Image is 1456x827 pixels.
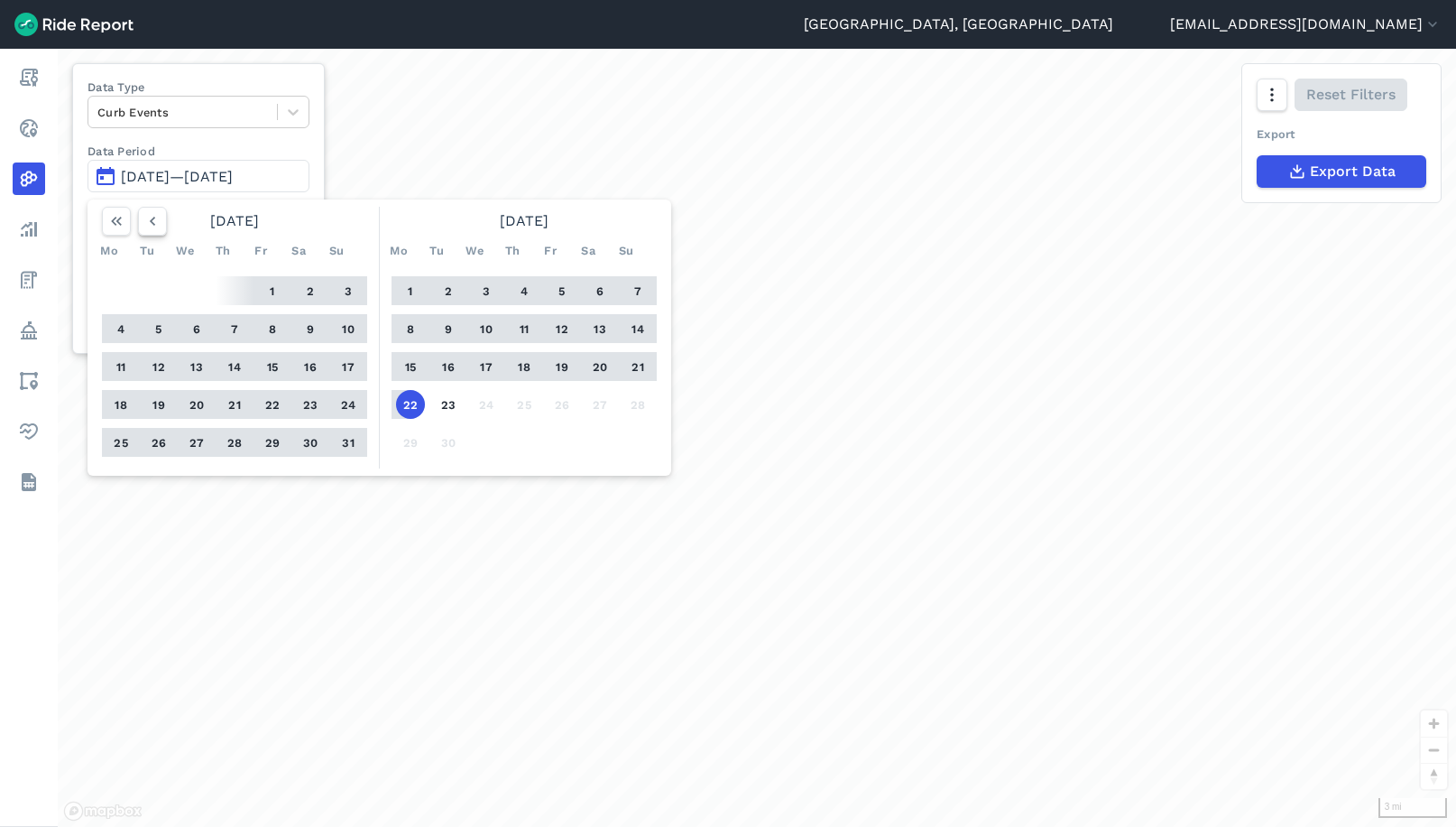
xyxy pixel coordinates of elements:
[284,236,313,265] div: Sa
[623,314,652,343] button: 14
[434,428,463,457] button: 30
[246,236,275,265] div: Fr
[13,213,45,246] a: Analyze
[95,236,124,265] div: Mo
[13,466,45,498] a: Datasets
[472,352,501,381] button: 17
[13,264,45,296] a: Fees
[434,276,463,305] button: 2
[460,236,489,265] div: We
[585,276,614,305] button: 6
[536,236,565,265] div: Fr
[585,390,614,419] button: 27
[334,352,363,381] button: 17
[396,314,425,343] button: 8
[612,236,640,265] div: Su
[13,415,45,448] a: Health
[58,49,1456,827] div: loading
[1257,155,1426,188] button: Export Data
[623,390,652,419] button: 28
[144,390,173,419] button: 19
[106,314,135,343] button: 4
[585,314,614,343] button: 13
[88,143,309,160] label: Data Period
[258,314,287,343] button: 8
[1257,125,1426,143] div: Export
[296,352,325,381] button: 16
[13,365,45,397] a: Areas
[182,314,211,343] button: 6
[1170,14,1442,35] button: [EMAIL_ADDRESS][DOMAIN_NAME]
[384,207,664,236] div: [DATE]
[13,61,45,94] a: Report
[1306,84,1396,106] span: Reset Filters
[548,314,576,343] button: 12
[322,236,351,265] div: Su
[434,390,463,419] button: 23
[384,236,413,265] div: Mo
[182,428,211,457] button: 27
[13,163,45,195] a: Heatmaps
[182,352,211,381] button: 13
[88,79,309,96] label: Data Type
[106,352,135,381] button: 11
[182,390,211,419] button: 20
[144,428,173,457] button: 26
[121,168,233,185] span: [DATE]—[DATE]
[106,390,135,419] button: 18
[106,428,135,457] button: 25
[133,236,161,265] div: Tu
[510,276,539,305] button: 4
[258,390,287,419] button: 22
[220,428,249,457] button: 28
[13,314,45,347] a: Policy
[548,352,576,381] button: 19
[472,314,501,343] button: 10
[396,428,425,457] button: 29
[1310,161,1396,182] span: Export Data
[296,390,325,419] button: 23
[95,207,374,236] div: [DATE]
[574,236,603,265] div: Sa
[396,390,425,419] button: 22
[220,352,249,381] button: 14
[548,390,576,419] button: 26
[296,314,325,343] button: 9
[208,236,237,265] div: Th
[623,276,652,305] button: 7
[548,276,576,305] button: 5
[396,352,425,381] button: 15
[13,112,45,144] a: Realtime
[88,160,309,192] button: [DATE]—[DATE]
[510,352,539,381] button: 18
[14,13,134,36] img: Ride Report
[472,276,501,305] button: 3
[334,276,363,305] button: 3
[258,352,287,381] button: 15
[220,314,249,343] button: 7
[510,314,539,343] button: 11
[334,314,363,343] button: 10
[170,236,199,265] div: We
[144,314,173,343] button: 5
[585,352,614,381] button: 20
[422,236,451,265] div: Tu
[220,390,249,419] button: 21
[144,352,173,381] button: 12
[334,390,363,419] button: 24
[434,352,463,381] button: 16
[804,14,1113,35] a: [GEOGRAPHIC_DATA], [GEOGRAPHIC_DATA]
[1295,79,1407,111] button: Reset Filters
[258,428,287,457] button: 29
[296,428,325,457] button: 30
[434,314,463,343] button: 9
[258,276,287,305] button: 1
[498,236,527,265] div: Th
[472,390,501,419] button: 24
[396,276,425,305] button: 1
[623,352,652,381] button: 21
[334,428,363,457] button: 31
[296,276,325,305] button: 2
[510,390,539,419] button: 25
